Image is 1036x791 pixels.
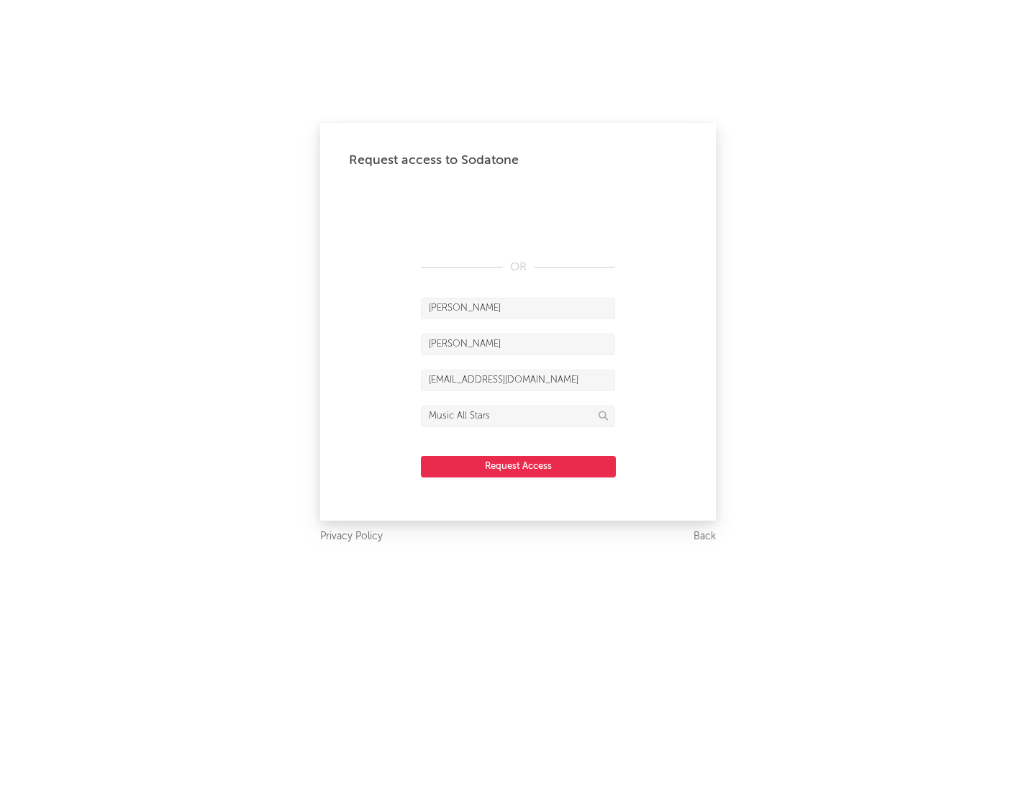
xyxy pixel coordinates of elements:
a: Back [694,528,716,546]
input: Email [421,370,615,391]
input: Division [421,406,615,427]
a: Privacy Policy [320,528,383,546]
input: First Name [421,298,615,319]
div: OR [421,259,615,276]
input: Last Name [421,334,615,355]
div: Request access to Sodatone [349,152,687,169]
button: Request Access [421,456,616,477]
